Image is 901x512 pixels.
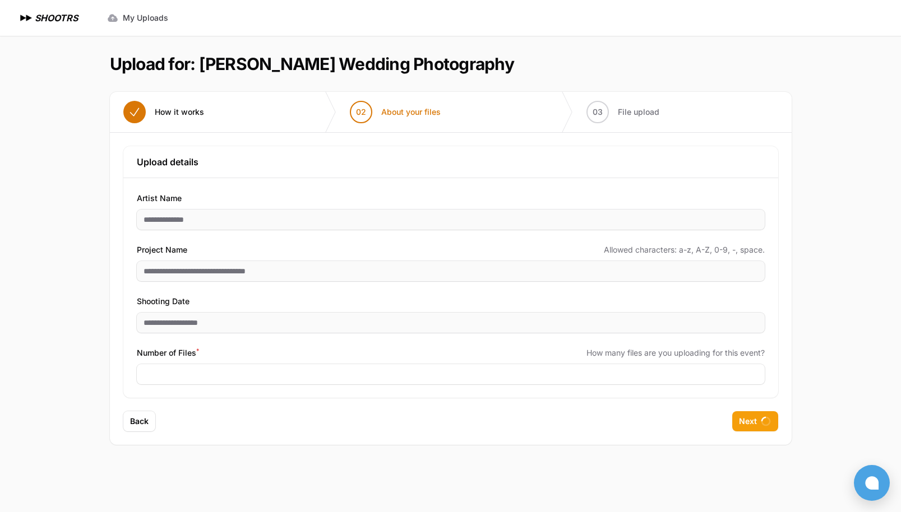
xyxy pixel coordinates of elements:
[123,12,168,24] span: My Uploads
[100,8,175,28] a: My Uploads
[356,106,366,118] span: 02
[381,106,441,118] span: About your files
[130,416,149,427] span: Back
[573,92,673,132] button: 03 File upload
[137,155,765,169] h3: Upload details
[618,106,659,118] span: File upload
[739,416,757,427] span: Next
[732,411,778,431] button: Next
[110,54,514,74] h1: Upload for: [PERSON_NAME] Wedding Photography
[137,295,190,308] span: Shooting Date
[854,465,890,501] button: Open chat window
[137,243,187,257] span: Project Name
[18,11,35,25] img: SHOOTRS
[137,192,182,205] span: Artist Name
[18,11,78,25] a: SHOOTRS SHOOTRS
[586,347,765,359] span: How many files are you uploading for this event?
[604,244,765,255] span: Allowed characters: a-z, A-Z, 0-9, -, space.
[155,106,204,118] span: How it works
[35,11,78,25] h1: SHOOTRS
[110,92,218,132] button: How it works
[123,411,155,431] button: Back
[336,92,454,132] button: 02 About your files
[593,106,603,118] span: 03
[137,346,199,360] span: Number of Files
